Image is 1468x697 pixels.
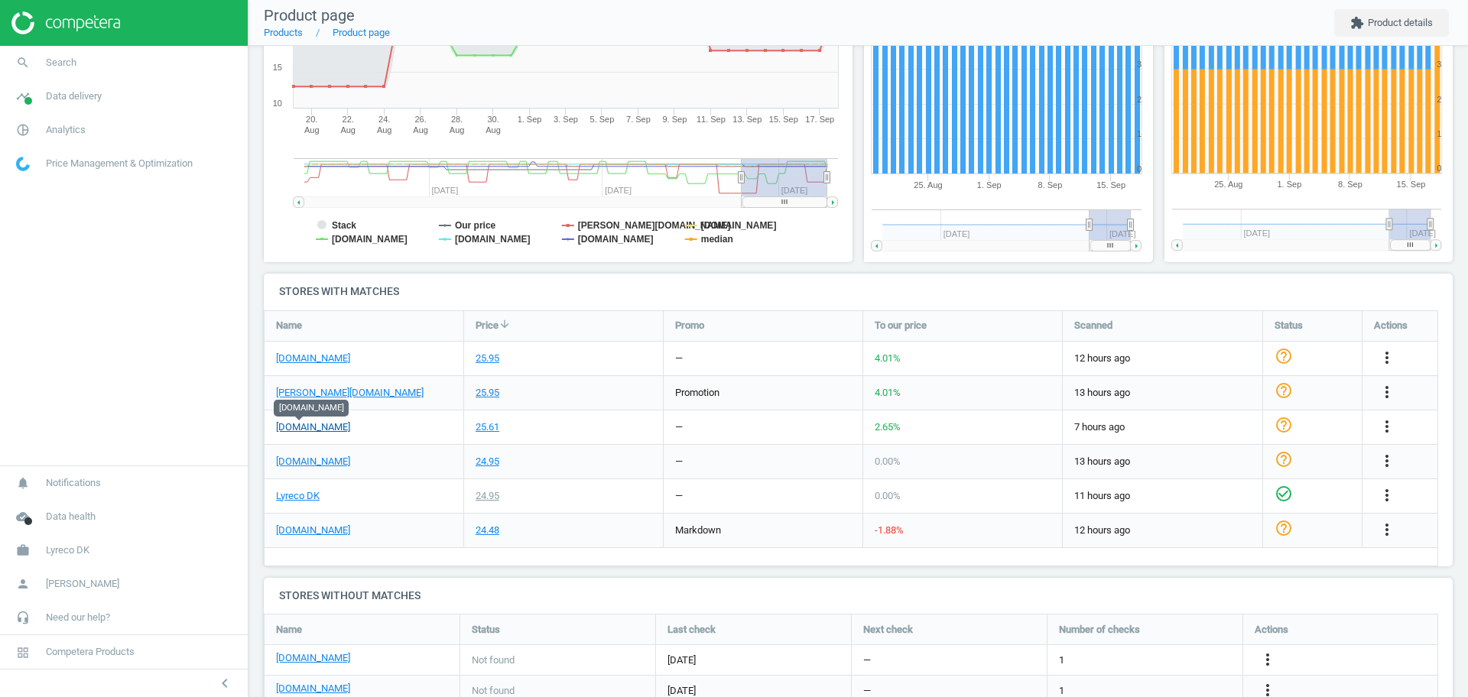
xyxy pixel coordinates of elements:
span: Promo [675,319,704,332]
tspan: 1. Sep [1277,180,1301,190]
span: 13 hours ago [1074,386,1251,400]
tspan: 3. Sep [554,115,578,124]
tspan: [DATE] [1410,229,1437,238]
tspan: [PERSON_NAME][DOMAIN_NAME] [578,220,730,231]
div: 25.95 [476,352,499,365]
span: Next check [863,623,913,637]
span: 1 [1059,653,1064,667]
tspan: 26. [414,115,426,124]
tspan: Our price [455,220,496,231]
i: extension [1350,16,1364,30]
button: more_vert [1378,452,1396,472]
button: more_vert [1378,348,1396,368]
tspan: 17. Sep [805,115,834,124]
span: 12 hours ago [1074,352,1251,365]
tspan: 24. [378,115,390,124]
tspan: 1. Sep [977,180,1002,190]
a: [DOMAIN_NAME] [276,524,350,537]
text: 2 [1437,95,1441,104]
button: extensionProduct details [1334,9,1449,37]
span: 0.00 % [875,455,901,467]
tspan: 25. Aug [1214,180,1242,190]
a: [DOMAIN_NAME] [276,352,350,365]
i: chevron_left [216,674,234,692]
tspan: [DATE] [1109,229,1136,238]
span: Need our help? [46,611,110,624]
span: Price [476,319,499,332]
span: Analytics [46,123,86,137]
span: -1.88 % [875,524,904,536]
text: 0 [1137,164,1142,173]
i: more_vert [1378,348,1396,367]
span: Number of checks [1059,623,1140,637]
div: 24.48 [476,524,499,537]
span: Search [46,56,76,70]
text: 1 [1437,129,1441,138]
span: Status [1275,319,1303,332]
tspan: [DOMAIN_NAME] [701,220,777,231]
tspan: 22. [343,115,354,124]
tspan: 9. Sep [662,115,687,124]
text: 15 [273,63,282,72]
div: — [675,352,683,365]
a: Products [264,27,303,38]
i: cloud_done [8,502,37,531]
i: help_outline [1275,519,1293,537]
i: more_vert [1378,417,1396,436]
a: Lyreco DK [276,489,320,503]
div: 25.95 [476,386,499,400]
span: Data delivery [46,89,102,103]
i: help_outline [1275,381,1293,400]
a: [PERSON_NAME][DOMAIN_NAME] [276,386,424,400]
span: Competera Products [46,645,135,659]
i: more_vert [1378,520,1396,539]
tspan: 25. Aug [914,180,942,190]
tspan: 13. Sep [732,115,762,124]
span: 7 hours ago [1074,420,1251,434]
text: 1 [1137,129,1142,138]
span: 11 hours ago [1074,489,1251,503]
img: ajHJNr6hYgQAAAAASUVORK5CYII= [11,11,120,34]
tspan: 7. Sep [626,115,651,124]
span: — [863,653,871,667]
tspan: Aug [340,125,356,135]
i: more_vert [1378,486,1396,504]
div: 24.95 [476,455,499,468]
i: work [8,536,37,565]
span: 0.00 % [875,490,901,501]
span: [DATE] [667,653,840,667]
span: 2.65 % [875,421,901,433]
span: Data health [46,510,96,524]
tspan: 28. [451,115,463,124]
span: Actions [1374,319,1408,332]
i: help_outline [1275,416,1293,434]
span: promotion [675,387,719,398]
div: 25.61 [476,420,499,434]
text: 3 [1437,60,1441,69]
a: [DOMAIN_NAME] [276,420,350,434]
i: more_vert [1378,383,1396,401]
tspan: Aug [486,125,501,135]
span: 13 hours ago [1074,455,1251,468]
tspan: Aug [450,125,465,135]
i: arrow_downward [499,318,511,330]
span: [PERSON_NAME] [46,577,119,591]
tspan: 5. Sep [590,115,615,124]
tspan: 8. Sep [1338,180,1362,190]
i: more_vert [1259,650,1277,669]
a: [DOMAIN_NAME] [276,682,350,695]
tspan: 15. Sep [769,115,798,124]
span: Actions [1255,623,1288,637]
span: Name [276,319,302,332]
i: more_vert [1378,452,1396,470]
a: [DOMAIN_NAME] [276,651,350,665]
span: Price Management & Optimization [46,157,193,170]
tspan: median [701,234,733,245]
div: — [675,455,683,468]
span: Status [472,623,500,637]
span: Notifications [46,476,101,490]
tspan: Stack [332,220,356,231]
span: Lyreco DK [46,543,89,557]
i: headset_mic [8,603,37,632]
i: notifications [8,468,37,498]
